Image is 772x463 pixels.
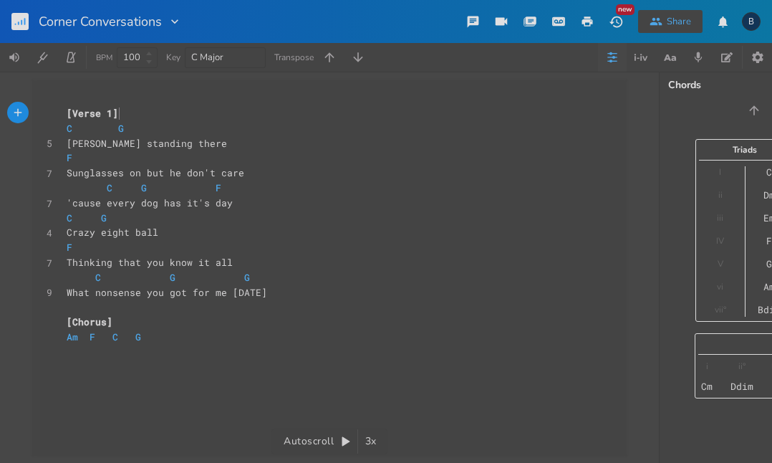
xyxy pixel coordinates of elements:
div: New [616,4,635,15]
span: F [216,181,221,194]
button: New [602,9,630,34]
span: G [170,271,175,284]
div: iii [717,212,723,224]
div: Bluecatz [742,12,761,31]
button: B [742,5,761,38]
span: Thinking that you know it all [67,256,233,269]
div: C [766,166,772,178]
span: C Major [191,51,223,64]
span: What nonsense you got for me [DATE] [67,286,279,299]
span: C [67,211,72,224]
span: 'cause every dog has it's day [67,196,233,209]
div: IV [716,235,724,247]
span: C [107,181,112,194]
div: Autoscroll [271,429,387,454]
div: G [766,258,772,269]
div: Cm [701,381,713,392]
div: Share [667,15,691,28]
span: G [135,330,141,343]
span: Corner Conversations [39,15,162,28]
span: C [95,271,101,284]
div: I [719,166,721,178]
span: Am [67,330,78,343]
div: Key [166,53,180,62]
span: Sunglasses on but he don't care [67,166,244,179]
span: G [101,211,107,224]
span: Crazy eight ball [67,226,158,239]
div: ii° [738,361,746,372]
span: C [67,122,72,135]
div: 3x [358,429,384,454]
button: Share [638,10,703,33]
div: i [706,361,708,372]
div: BPM [96,54,112,62]
span: G [244,271,250,284]
span: [Verse 1] [67,107,118,120]
span: G [118,122,124,135]
span: [Chorus] [67,315,112,328]
div: V [718,258,723,269]
span: C [112,330,118,343]
div: ii [718,189,723,201]
span: [PERSON_NAME] standing there [67,137,227,150]
div: vi [717,281,723,292]
div: Transpose [274,53,314,62]
span: F [67,241,72,254]
span: G [141,181,147,194]
div: vii° [715,304,726,315]
div: Ddim [730,381,753,392]
div: F [766,235,772,247]
span: F [90,330,95,343]
span: F [67,151,72,164]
